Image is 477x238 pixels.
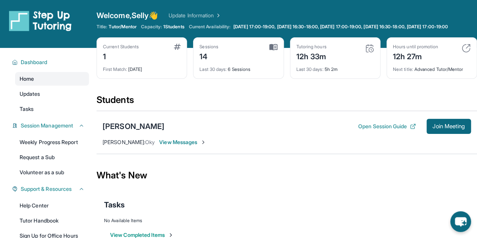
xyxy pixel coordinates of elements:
[15,214,89,227] a: Tutor Handbook
[97,24,107,30] span: Title:
[103,44,139,50] div: Current Students
[21,185,72,193] span: Support & Resources
[97,10,158,21] span: Welcome, Selly 👋
[20,105,34,113] span: Tasks
[145,139,155,145] span: Oky
[393,62,471,72] div: Advanced Tutor/Mentor
[358,123,416,130] button: Open Session Guide
[189,24,230,30] span: Current Availability:
[18,58,84,66] button: Dashboard
[103,121,164,132] div: [PERSON_NAME]
[199,44,218,50] div: Sessions
[433,124,465,129] span: Join Meeting
[109,24,137,30] span: Tutor/Mentor
[296,62,374,72] div: 5h 2m
[450,211,471,232] button: chat-button
[163,24,184,30] span: 1 Students
[15,72,89,86] a: Home
[15,166,89,179] a: Volunteer as a sub
[296,66,324,72] span: Last 30 days :
[20,90,40,98] span: Updates
[296,50,327,62] div: 12h 33m
[199,62,277,72] div: 6 Sessions
[214,12,221,19] img: Chevron Right
[462,44,471,53] img: card
[200,139,206,145] img: Chevron-Right
[15,150,89,164] a: Request a Sub
[15,135,89,149] a: Weekly Progress Report
[15,87,89,101] a: Updates
[393,44,438,50] div: Hours until promotion
[169,12,221,19] a: Update Information
[104,200,125,210] span: Tasks
[365,44,374,53] img: card
[199,50,218,62] div: 14
[97,94,477,111] div: Students
[296,44,327,50] div: Tutoring hours
[393,50,438,62] div: 12h 27m
[141,24,162,30] span: Capacity:
[18,122,84,129] button: Session Management
[103,139,145,145] span: [PERSON_NAME] :
[159,138,206,146] span: View Messages
[21,58,48,66] span: Dashboard
[103,62,181,72] div: [DATE]
[232,24,449,30] a: [DATE] 17:00-19:00, [DATE] 16:30-18:00, [DATE] 17:00-19:00, [DATE] 16:30-18:00, [DATE] 17:00-19:00
[103,50,139,62] div: 1
[18,185,84,193] button: Support & Resources
[269,44,278,51] img: card
[104,218,469,224] div: No Available Items
[426,119,471,134] button: Join Meeting
[103,66,127,72] span: First Match :
[15,199,89,212] a: Help Center
[20,75,34,83] span: Home
[233,24,448,30] span: [DATE] 17:00-19:00, [DATE] 16:30-18:00, [DATE] 17:00-19:00, [DATE] 16:30-18:00, [DATE] 17:00-19:00
[15,102,89,116] a: Tasks
[199,66,227,72] span: Last 30 days :
[393,66,413,72] span: Next title :
[97,159,477,192] div: What's New
[174,44,181,50] img: card
[9,10,72,31] img: logo
[21,122,73,129] span: Session Management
